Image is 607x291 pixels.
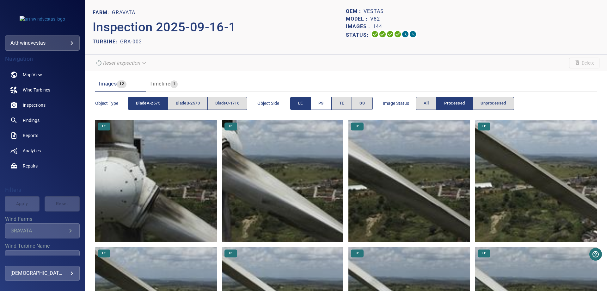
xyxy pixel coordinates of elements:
[346,30,371,40] p: Status:
[473,97,514,110] button: Unprocessed
[23,72,42,78] span: Map View
[93,18,346,37] p: Inspection 2025-09-16-1
[10,38,74,48] div: arthwindvestas
[10,228,67,234] div: GRAVATA
[318,100,324,107] span: PS
[416,97,437,110] button: All
[409,30,417,38] svg: Classification 0%
[23,148,41,154] span: Analytics
[93,57,150,68] div: Reset inspection
[5,67,80,82] a: map noActive
[128,97,247,110] div: objectType
[225,124,236,129] span: LE
[5,250,80,265] div: Wind Turbine Name
[176,100,200,107] span: bladeB-2573
[370,15,380,23] p: V82
[5,223,80,238] div: Wind Farms
[117,80,126,88] span: 12
[5,82,80,98] a: windturbines noActive
[346,15,370,23] p: Model :
[479,124,490,129] span: LE
[5,244,80,249] label: Wind Turbine Name
[444,100,465,107] span: Processed
[93,38,120,46] p: TURBINE:
[339,100,344,107] span: TE
[346,23,373,30] p: Images :
[23,132,38,139] span: Reports
[386,30,394,38] svg: Selecting 100%
[150,81,170,87] span: Timeline
[424,100,429,107] span: All
[5,35,80,51] div: arthwindvestas
[352,251,363,256] span: LE
[310,97,332,110] button: PS
[436,97,473,110] button: Processed
[481,100,506,107] span: Unprocessed
[290,97,311,110] button: LE
[98,251,109,256] span: LE
[346,8,364,15] p: OEM :
[359,100,365,107] span: SS
[5,217,80,222] label: Wind Farms
[394,30,402,38] svg: ML Processing 100%
[416,97,514,110] div: imageStatus
[364,8,384,15] p: Vestas
[379,30,386,38] svg: Data Formatted 100%
[373,23,382,30] p: 144
[93,57,150,68] div: Unable to reset the inspection due to your user permissions
[298,100,303,107] span: LE
[99,81,117,87] span: Images
[225,251,236,256] span: LE
[23,102,46,108] span: Inspections
[5,56,80,62] h4: Navigation
[5,187,80,193] h4: Filters
[23,163,38,169] span: Repairs
[120,38,142,46] p: GRA-003
[215,100,239,107] span: bladeC-1716
[569,58,599,68] span: Unable to delete the inspection due to your user permissions
[5,98,80,113] a: inspections noActive
[352,124,363,129] span: LE
[95,100,128,106] span: Object type
[23,117,40,123] span: Findings
[352,97,373,110] button: SS
[168,97,208,110] button: bladeB-2573
[5,143,80,158] a: analytics noActive
[479,251,490,256] span: LE
[257,100,290,106] span: Object Side
[112,9,135,16] p: GRAVATA
[170,80,178,88] span: 1
[383,100,416,106] span: Image Status
[290,97,373,110] div: objectSide
[20,16,65,22] img: arthwindvestas-logo
[402,30,409,38] svg: Matching 0%
[207,97,247,110] button: bladeC-1716
[371,30,379,38] svg: Uploading 100%
[136,100,160,107] span: bladeA-2575
[98,124,109,129] span: LE
[103,60,140,66] em: Reset inspection
[5,113,80,128] a: findings noActive
[5,158,80,174] a: repairs noActive
[5,128,80,143] a: reports noActive
[10,268,74,278] div: [DEMOGRAPHIC_DATA] Proenca
[128,97,168,110] button: bladeA-2575
[23,87,50,93] span: Wind Turbines
[93,9,112,16] p: FARM:
[331,97,352,110] button: TE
